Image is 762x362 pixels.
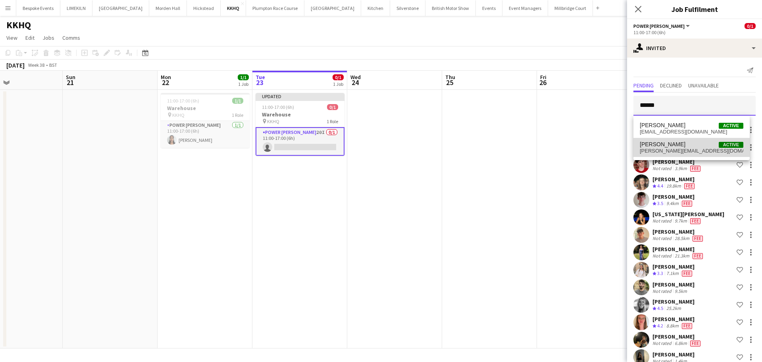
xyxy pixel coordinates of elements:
span: Sun [66,74,75,81]
span: Fri [540,74,546,81]
button: Plumpton Race Course [246,0,304,16]
button: Event Managers [502,0,548,16]
div: Updated [256,93,344,99]
span: Fee [693,236,703,242]
div: Not rated [652,218,673,224]
span: 1/1 [238,74,249,80]
span: Fee [690,166,700,172]
div: Crew has different fees then in role [680,200,694,207]
span: Charles Dennys [640,122,685,129]
span: 11:00-17:00 (6h) [262,104,294,110]
div: 19.8km [665,183,683,190]
div: Not rated [652,253,673,259]
span: 25 [444,78,455,87]
div: [PERSON_NAME] [652,193,695,200]
span: 3.5 [657,200,663,206]
span: Fee [693,253,703,259]
span: 23 [254,78,265,87]
button: Millbridge Court [548,0,593,16]
h3: Warehouse [161,105,250,112]
span: Fee [682,201,692,207]
div: 21.3km [673,253,691,259]
div: Crew has different fees then in role [689,340,702,347]
app-job-card: Updated11:00-17:00 (6h)0/1Warehouse KKHQ1 RolePower [PERSON_NAME]20I0/111:00-17:00 (6h) [256,93,344,156]
div: 8.8km [665,323,680,329]
div: [PERSON_NAME] [652,228,704,235]
span: 0/1 [327,104,338,110]
div: 9.4km [665,200,680,207]
span: 24 [349,78,361,87]
button: Morden Hall [149,0,187,16]
app-job-card: 11:00-17:00 (6h)1/1Warehouse KKHQ1 RolePower [PERSON_NAME]1/111:00-17:00 (6h)[PERSON_NAME] [161,93,250,148]
button: KKHQ [221,0,246,16]
span: KKHQ [267,118,279,124]
span: 26 [539,78,546,87]
button: Events [476,0,502,16]
div: Crew has different fees then in role [689,218,702,224]
span: charlielaughton@icloud.com [640,148,743,154]
div: Crew has different fees then in role [691,253,704,259]
span: KKHQ [172,112,185,118]
button: Power [PERSON_NAME] [633,23,691,29]
span: Power Porter [633,23,685,29]
button: Silverstone [390,0,425,16]
span: 4.2 [657,323,663,329]
span: Comms [62,34,80,41]
div: 9.5km [673,288,689,294]
button: Kitchen [361,0,390,16]
app-card-role: Power [PERSON_NAME]1/111:00-17:00 (6h)[PERSON_NAME] [161,121,250,148]
div: 25.2km [665,305,683,312]
button: Hickstead [187,0,221,16]
div: [PERSON_NAME] [652,246,704,253]
h1: KKHQ [6,19,31,31]
div: [US_STATE][PERSON_NAME] [652,211,724,218]
div: Crew has different fees then in role [691,235,704,242]
span: 21 [65,78,75,87]
span: 1/1 [232,98,243,104]
span: 4.4 [657,183,663,189]
div: 1 Job [333,81,343,87]
div: Crew has different fees then in role [689,165,702,172]
div: [PERSON_NAME] [652,263,695,270]
div: Crew has different fees then in role [680,323,694,329]
button: [GEOGRAPHIC_DATA] [92,0,149,16]
div: [PERSON_NAME] [652,298,695,305]
span: Unavailable [688,83,719,88]
div: 1 Job [238,81,248,87]
div: 28.5km [673,235,691,242]
a: Jobs [39,33,58,43]
div: Not rated [652,165,673,172]
div: Invited [627,39,762,58]
span: Active [719,123,743,129]
span: 1 Role [327,118,338,124]
div: [DATE] [6,61,25,69]
span: Jobs [42,34,54,41]
div: 11:00-17:00 (6h) [633,29,756,35]
div: BST [49,62,57,68]
span: 22 [160,78,171,87]
h3: Job Fulfilment [627,4,762,14]
span: Fee [682,323,692,329]
span: Week 38 [26,62,46,68]
div: [PERSON_NAME] [652,316,695,323]
button: British Motor Show [425,0,476,16]
span: Active [719,142,743,148]
span: Declined [660,83,682,88]
div: 6.8km [673,340,689,347]
div: Not rated [652,340,673,347]
span: Charles Laughton [640,141,685,148]
span: 11:00-17:00 (6h) [167,98,199,104]
a: Comms [59,33,83,43]
div: [PERSON_NAME] [652,351,695,358]
span: Wed [350,74,361,81]
div: Not rated [652,235,673,242]
app-card-role: Power [PERSON_NAME]20I0/111:00-17:00 (6h) [256,127,344,156]
div: Crew has different fees then in role [683,183,696,190]
button: Bespoke Events [16,0,60,16]
span: 3.3 [657,270,663,276]
span: Fee [684,183,695,189]
span: 0/1 [333,74,344,80]
div: 3.9km [673,165,689,172]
